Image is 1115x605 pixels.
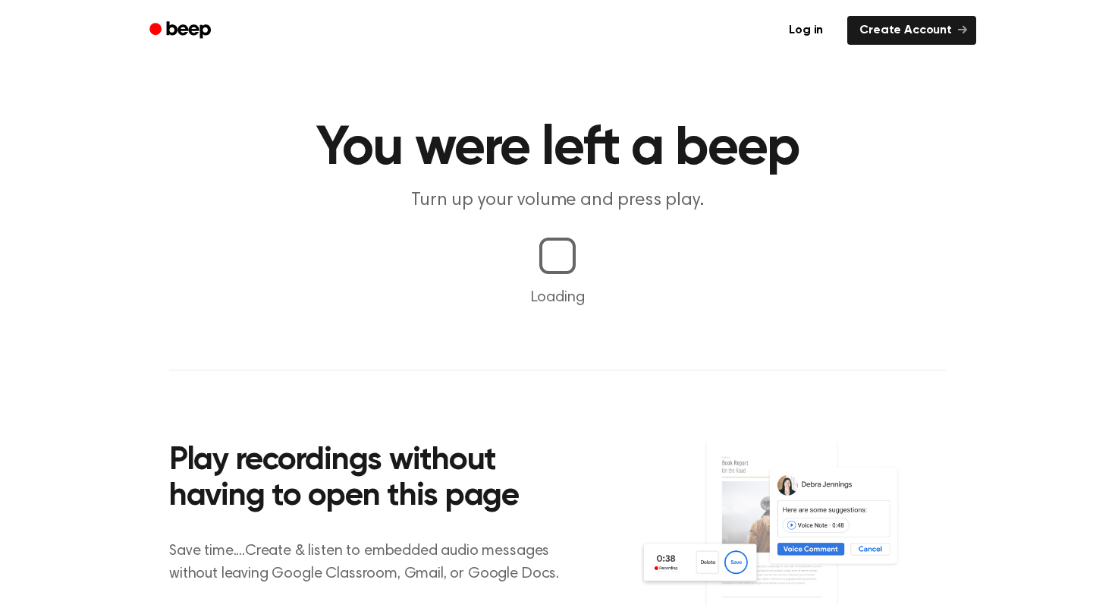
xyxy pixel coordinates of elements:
[169,443,578,515] h2: Play recordings without having to open this page
[266,188,849,213] p: Turn up your volume and press play.
[169,540,578,585] p: Save time....Create & listen to embedded audio messages without leaving Google Classroom, Gmail, ...
[774,13,838,48] a: Log in
[139,16,225,46] a: Beep
[18,286,1097,309] p: Loading
[169,121,946,176] h1: You were left a beep
[847,16,976,45] a: Create Account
